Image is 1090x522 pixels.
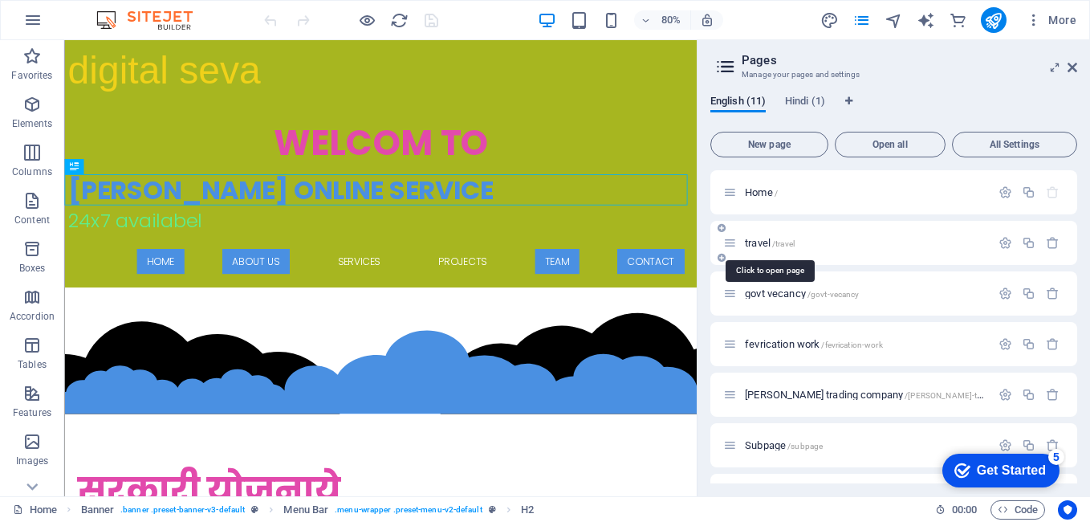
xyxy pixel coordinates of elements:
button: Usercentrics [1058,500,1077,520]
div: Duplicate [1022,337,1035,351]
span: travel [745,237,795,249]
button: Click here to leave preview mode and continue editing [357,10,376,30]
button: navigator [885,10,904,30]
button: Code [990,500,1045,520]
h6: Session time [935,500,978,520]
i: This element is a customizable preset [251,505,258,514]
img: Editor Logo [92,10,213,30]
div: The startpage cannot be deleted [1046,186,1059,199]
span: /govt-vecancy [807,290,860,299]
span: : [963,504,966,516]
span: New page [718,140,821,149]
span: Click to open page [745,439,823,451]
div: Remove [1046,438,1059,452]
div: Language Tabs [710,95,1077,125]
button: pages [852,10,872,30]
div: Duplicate [1022,287,1035,300]
button: All Settings [952,132,1077,157]
span: English (11) [710,92,766,114]
div: fevrication work/fevrication-work [740,339,990,349]
nav: breadcrumb [81,500,535,520]
span: Code [998,500,1038,520]
i: Navigator [885,11,903,30]
p: Boxes [19,262,46,275]
h6: 80% [658,10,684,30]
span: Click to select. Double-click to edit [521,500,534,520]
span: /subpage [787,442,823,451]
div: Duplicate [1022,186,1035,199]
a: Click to cancel selection. Double-click to open Pages [13,500,57,520]
p: Content [14,214,50,226]
div: Settings [998,438,1012,452]
p: Tables [18,358,47,371]
button: Open all [835,132,946,157]
span: Home [745,186,778,198]
div: govt vecancy/govt-vecancy [740,288,990,299]
button: 80% [634,10,691,30]
span: /[PERSON_NAME]-trading-company [905,391,1037,400]
i: On resize automatically adjust zoom level to fit chosen device. [700,13,714,27]
span: Open all [842,140,938,149]
span: fevrication work [745,338,883,350]
div: travel/travel [740,238,990,248]
span: . banner .preset-banner-v3-default [120,500,245,520]
button: reload [389,10,409,30]
div: Subpage/subpage [740,440,990,451]
h2: Pages [742,53,1077,67]
p: Elements [12,117,53,130]
p: Columns [12,165,52,178]
button: New page [710,132,828,157]
span: . menu-wrapper .preset-menu-v2-default [335,500,482,520]
div: 5 [119,3,135,19]
i: This element is a customizable preset [489,505,496,514]
i: AI Writer [917,11,935,30]
span: [PERSON_NAME] trading company [745,389,1037,401]
span: / [775,189,778,198]
div: Remove [1046,287,1059,300]
button: design [820,10,840,30]
div: Settings [998,337,1012,351]
span: /fevrication-work [821,341,882,349]
div: Remove [1046,236,1059,250]
span: All Settings [959,140,1070,149]
span: More [1026,12,1076,28]
button: text_generator [917,10,936,30]
span: Click to select. Double-click to edit [283,500,328,520]
span: govt vecancy [745,288,859,300]
span: 00 00 [952,500,977,520]
div: Duplicate [1022,438,1035,452]
h3: Manage your pages and settings [742,67,1045,82]
div: Remove [1046,388,1059,402]
button: commerce [949,10,968,30]
i: Commerce [949,11,967,30]
i: Pages (Ctrl+Alt+S) [852,11,871,30]
p: Images [16,455,49,467]
span: Hindi (1) [785,92,825,114]
div: Settings [998,287,1012,300]
p: Accordion [10,310,55,323]
i: Reload page [390,11,409,30]
div: Duplicate [1022,388,1035,402]
button: publish [981,7,1007,33]
div: Get Started [47,18,116,32]
p: Features [13,406,51,419]
i: Publish [984,11,1003,30]
div: Settings [998,388,1012,402]
button: More [1019,7,1083,33]
div: Settings [998,236,1012,250]
div: Remove [1046,337,1059,351]
div: Home/ [740,187,990,198]
div: [PERSON_NAME] trading company/[PERSON_NAME]-trading-company [740,389,990,400]
div: Duplicate [1022,236,1035,250]
span: Click to select. Double-click to edit [81,500,115,520]
div: Get Started 5 items remaining, 0% complete [13,8,130,42]
div: Settings [998,186,1012,199]
p: Favorites [11,69,52,82]
span: /travel [772,239,795,248]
